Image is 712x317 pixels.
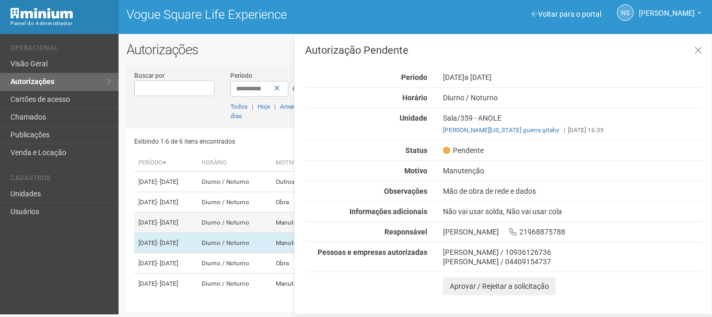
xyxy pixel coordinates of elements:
img: Minium [10,8,73,19]
a: Voltar para o portal [532,10,601,18]
td: Obra [272,253,328,274]
a: [PERSON_NAME] [639,10,702,19]
strong: Período [401,73,427,81]
a: NS [617,4,634,21]
td: [DATE] [134,233,197,253]
div: [PERSON_NAME] / 10936126736 [443,248,704,257]
h2: Autorizações [126,42,704,57]
td: Diurno / Noturno [197,192,271,213]
div: [DATE] [435,73,711,82]
strong: Status [405,146,427,155]
td: Diurno / Noturno [197,213,271,233]
span: a [DATE] [464,73,492,81]
td: [DATE] [134,213,197,233]
td: Outros [272,172,328,192]
span: - [DATE] [157,280,178,287]
strong: Informações adicionais [349,207,427,216]
label: Buscar por [134,71,165,80]
td: Diurno / Noturno [197,233,271,253]
strong: Unidade [400,114,427,122]
li: Operacional [10,44,111,55]
td: Diurno / Noturno [197,172,271,192]
td: Obra [272,192,328,213]
span: | [274,103,276,110]
strong: Pessoas e empresas autorizadas [318,248,427,256]
div: [PERSON_NAME] / 04409154737 [443,257,704,266]
a: [PERSON_NAME][US_STATE] guerra gitahy [443,126,559,134]
div: Não vai usar solda, Não vai usar cola [435,207,711,216]
div: Mão de obra de rede e dados [435,186,711,196]
td: [DATE] [134,172,197,192]
div: [DATE] 16:39 [443,125,704,135]
th: Horário [197,155,271,172]
strong: Horário [402,93,427,102]
td: Diurno / Noturno [197,274,271,294]
a: Todos [230,103,248,110]
td: Manutenção [272,274,328,294]
div: Painel do Administrador [10,19,111,28]
div: Sala/359 - ANOLE [435,113,711,135]
div: [PERSON_NAME] 21968875788 [435,227,711,237]
td: [DATE] [134,274,197,294]
td: Manutenção [272,213,328,233]
span: - [DATE] [157,178,178,185]
label: Período [230,71,252,80]
th: Motivo [272,155,328,172]
a: Hoje [258,103,270,110]
strong: Observações [384,187,427,195]
span: - [DATE] [157,260,178,267]
th: Período [134,155,197,172]
strong: Responsável [384,228,427,236]
td: Diurno / Noturno [197,253,271,274]
span: a [293,84,297,92]
span: | [252,103,253,110]
h3: Autorização Pendente [305,45,704,55]
span: - [DATE] [157,198,178,206]
li: Cadastros [10,174,111,185]
div: Diurno / Noturno [435,93,711,102]
h1: Vogue Square Life Experience [126,8,407,21]
td: [DATE] [134,253,197,274]
a: Amanhã [280,103,303,110]
strong: Motivo [404,167,427,175]
td: [DATE] [134,192,197,213]
td: Manutenção [272,233,328,253]
span: | [564,126,565,134]
span: - [DATE] [157,219,178,226]
div: Exibindo 1-6 de 6 itens encontrados [134,134,413,149]
button: Aprovar / Rejeitar a solicitação [443,277,556,295]
span: - [DATE] [157,239,178,246]
div: Manutenção [435,166,711,175]
span: Pendente [443,146,484,155]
